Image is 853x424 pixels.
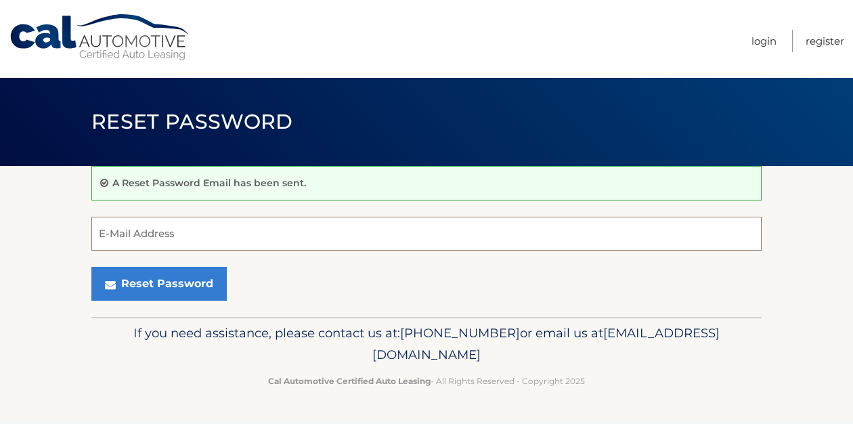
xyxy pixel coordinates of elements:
span: Reset Password [91,109,292,134]
strong: Cal Automotive Certified Auto Leasing [268,376,431,386]
span: [PHONE_NUMBER] [400,325,520,341]
a: Register [806,30,844,52]
p: - All Rights Reserved - Copyright 2025 [100,374,753,388]
p: If you need assistance, please contact us at: or email us at [100,322,753,366]
input: E-Mail Address [91,217,762,251]
p: A Reset Password Email has been sent. [112,177,306,189]
a: Cal Automotive [9,14,192,62]
button: Reset Password [91,267,227,301]
span: [EMAIL_ADDRESS][DOMAIN_NAME] [372,325,720,362]
a: Login [751,30,777,52]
